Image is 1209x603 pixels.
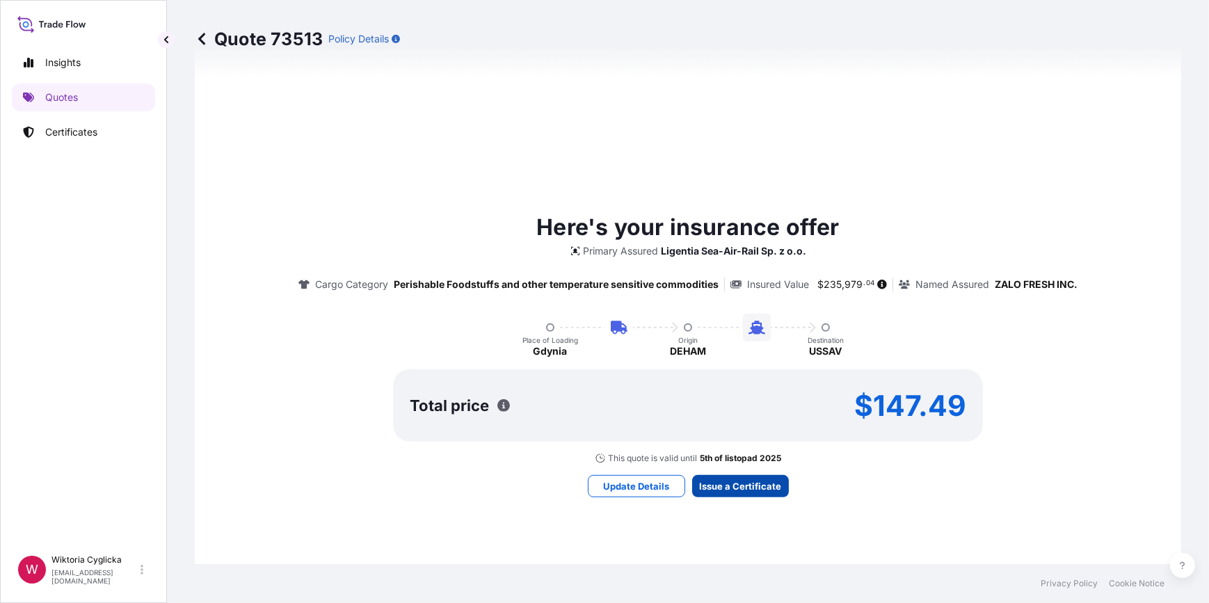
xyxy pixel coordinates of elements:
a: Cookie Notice [1109,578,1164,589]
a: Insights [12,49,155,77]
a: Privacy Policy [1041,578,1098,589]
p: Issue a Certificate [699,479,781,493]
p: Place of Loading [522,336,578,344]
p: Origin [678,336,698,344]
span: , [842,280,844,289]
p: Certificates [45,125,97,139]
p: Policy Details [328,32,389,46]
p: Update Details [603,479,669,493]
p: Cargo Category [315,278,388,291]
p: ZALO FRESH INC. [995,278,1078,291]
p: Here's your insurance offer [536,211,839,244]
p: 5th of listopad 2025 [700,453,782,464]
span: $ [817,280,824,289]
p: This quote is valid until [609,453,698,464]
span: W [26,563,38,577]
p: Gdynia [534,344,568,358]
a: Certificates [12,118,155,146]
p: USSAV [810,344,842,358]
p: Ligentia Sea-Air-Rail Sp. z o.o. [662,244,807,258]
span: 235 [824,280,842,289]
span: 04 [866,281,874,286]
p: Primary Assured [584,244,659,258]
p: $147.49 [854,394,966,417]
p: [EMAIL_ADDRESS][DOMAIN_NAME] [51,568,138,585]
button: Issue a Certificate [692,475,789,497]
p: Insured Value [747,278,809,291]
p: Wiktoria Cyglicka [51,554,138,565]
p: Named Assured [915,278,989,291]
p: Destination [808,336,844,344]
span: 979 [844,280,863,289]
span: . [863,281,865,286]
p: DEHAM [670,344,706,358]
p: Quotes [45,90,78,104]
p: Insights [45,56,81,70]
p: Total price [410,399,489,412]
a: Quotes [12,83,155,111]
button: Update Details [588,475,685,497]
p: Quote 73513 [195,28,323,50]
p: Perishable Foodstuffs and other temperature sensitive commodities [394,278,719,291]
